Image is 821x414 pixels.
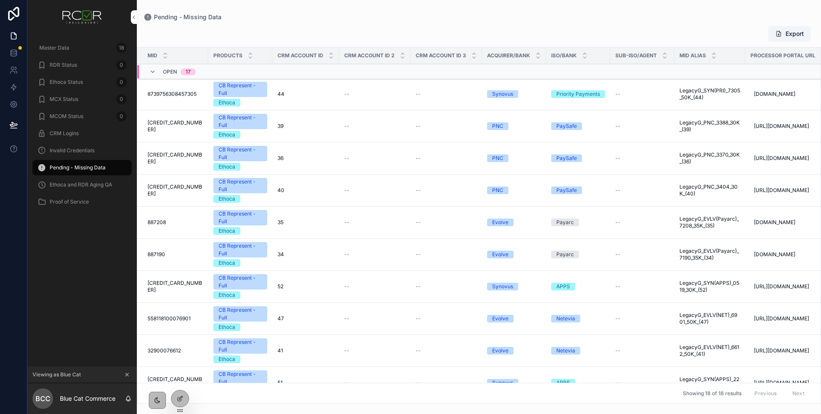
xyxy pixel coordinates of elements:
a: 558118100076901 [148,315,203,322]
span: [DOMAIN_NAME] [754,251,795,258]
a: CB Represent -FullEthoca [213,178,267,203]
span: -- [615,379,620,386]
div: Evolve [492,315,508,322]
span: MID [148,52,157,59]
div: Synovus [492,283,513,290]
div: Ethoca [219,99,235,106]
a: [CREDIT_CARD_NUMBER] [148,376,203,390]
a: LegacyG_PNC_3388_30K_(39) [679,119,740,133]
div: 0 [116,60,127,70]
span: LegacyG_EVLV(NET)_6612_50K_(41) [679,344,740,358]
span: CRM Account ID 2 [344,52,395,59]
a: 887208 [148,219,203,226]
span: -- [615,91,620,98]
div: Ethoca [219,323,235,331]
a: -- [344,187,405,194]
a: Evolve [487,251,541,258]
div: Ethoca [219,259,235,267]
span: -- [416,91,421,98]
div: PaySafe [556,186,577,194]
div: CB Represent -Full [219,370,262,386]
div: Evolve [492,251,508,258]
span: Ethoca and RDR Aging QA [50,181,112,188]
span: MID Alias [679,52,706,59]
span: 36 [278,155,284,162]
div: 18 [116,43,127,53]
div: Ethoca [219,195,235,203]
a: 40 [278,187,334,194]
span: 51 [278,379,283,386]
a: 34 [278,251,334,258]
a: -- [615,315,669,322]
a: -- [416,187,477,194]
span: -- [615,347,620,354]
span: 887190 [148,251,165,258]
div: Ethoca [219,227,235,235]
a: -- [416,315,477,322]
a: -- [615,155,669,162]
a: 41 [278,347,334,354]
a: -- [615,91,669,98]
a: Pending - Missing Data [144,13,221,21]
div: CB Represent -Full [219,338,262,354]
span: 52 [278,283,284,290]
div: Ethoca [219,163,235,171]
span: -- [416,187,421,194]
div: Synovus [492,90,513,98]
span: LegacyG_SYN(APPS)_0519_30K_(52) [679,280,740,293]
div: PNC [492,154,503,162]
span: Processor Portal URL [750,52,815,59]
a: -- [416,379,477,386]
span: LegacyG_EVLV(Payarc)_7208_35K_(35) [679,216,740,229]
span: 32900076612 [148,347,181,354]
span: -- [344,91,349,98]
span: Pending - Missing Data [154,13,221,21]
a: Master Data18 [32,40,132,56]
a: PaySafe [551,122,605,130]
a: Synovus [487,283,541,290]
span: [URL][DOMAIN_NAME] [754,155,809,162]
a: Synovus [487,379,541,387]
a: 35 [278,219,334,226]
div: Netevia [556,347,575,355]
a: -- [615,219,669,226]
a: LegacyG_SYN(APPS)_2210_30K_(51) [679,376,740,390]
a: -- [344,347,405,354]
a: PNC [487,186,541,194]
a: Priority Payments [551,90,605,98]
span: 34 [278,251,284,258]
span: -- [416,379,421,386]
div: 0 [116,77,127,87]
a: -- [344,91,405,98]
span: [URL][DOMAIN_NAME] [754,347,809,354]
a: LegacyG_PNC_3370_30K_(36) [679,151,740,165]
a: [CREDIT_CARD_NUMBER] [148,183,203,197]
a: -- [615,123,669,130]
div: Priority Payments [556,90,600,98]
a: LegacyG_EVLV(NET)_6901_50K_(47) [679,312,740,325]
span: -- [416,251,421,258]
div: Synovus [492,379,513,387]
div: Ethoca [219,131,235,139]
div: 0 [116,111,127,121]
a: -- [615,347,669,354]
a: -- [416,251,477,258]
div: Payarc [556,251,574,258]
a: -- [416,219,477,226]
div: APPS [556,283,570,290]
a: LegacyG_SYN(PRI)_7305_50K_(44) [679,87,740,101]
a: PNC [487,154,541,162]
span: [CREDIT_CARD_NUMBER] [148,119,203,133]
span: [CREDIT_CARD_NUMBER] [148,280,203,293]
a: 52 [278,283,334,290]
a: -- [344,219,405,226]
a: Payarc [551,251,605,258]
span: -- [615,123,620,130]
a: [CREDIT_CARD_NUMBER] [148,151,203,165]
a: Evolve [487,347,541,355]
span: -- [416,219,421,226]
img: App logo [62,10,102,24]
span: 47 [278,315,284,322]
a: MCOM Status0 [32,109,132,124]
